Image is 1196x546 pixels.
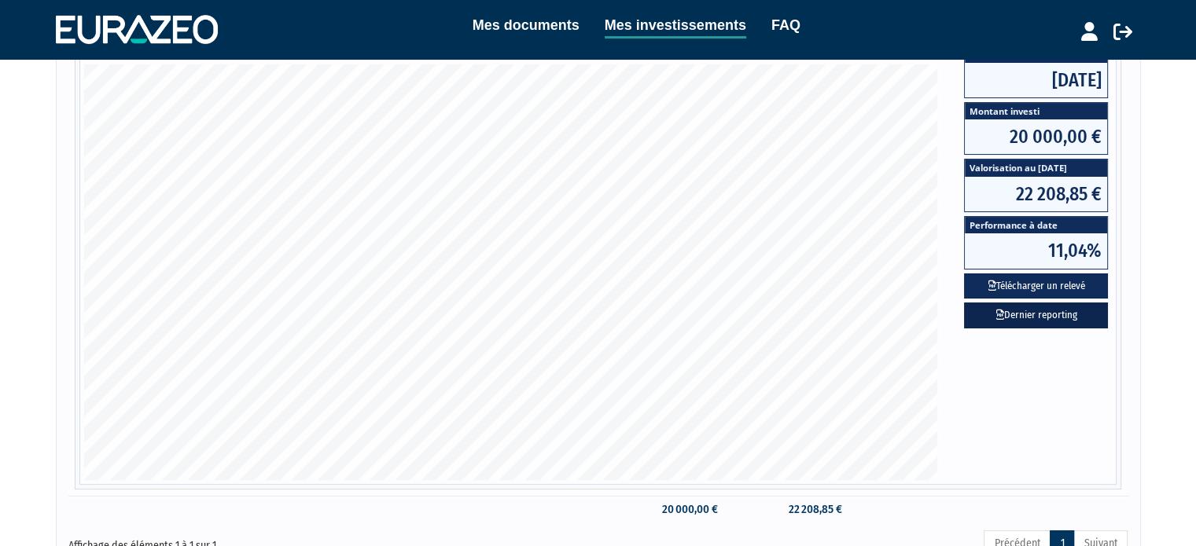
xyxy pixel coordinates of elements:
[965,233,1107,268] span: 11,04%
[965,119,1107,154] span: 20 000,00 €
[473,14,580,36] a: Mes documents
[598,496,726,523] td: 20 000,00 €
[605,14,746,38] a: Mes investissements
[965,217,1107,233] span: Performance à date
[965,177,1107,211] span: 22 208,85 €
[964,302,1108,328] a: Dernier reporting
[771,14,800,36] a: FAQ
[964,273,1108,299] button: Télécharger un relevé
[965,63,1107,97] span: [DATE]
[965,103,1107,119] span: Montant investi
[56,15,218,43] img: 1732889491-logotype_eurazeo_blanc_rvb.png
[726,496,850,523] td: 22 208,85 €
[965,159,1107,176] span: Valorisation au [DATE]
